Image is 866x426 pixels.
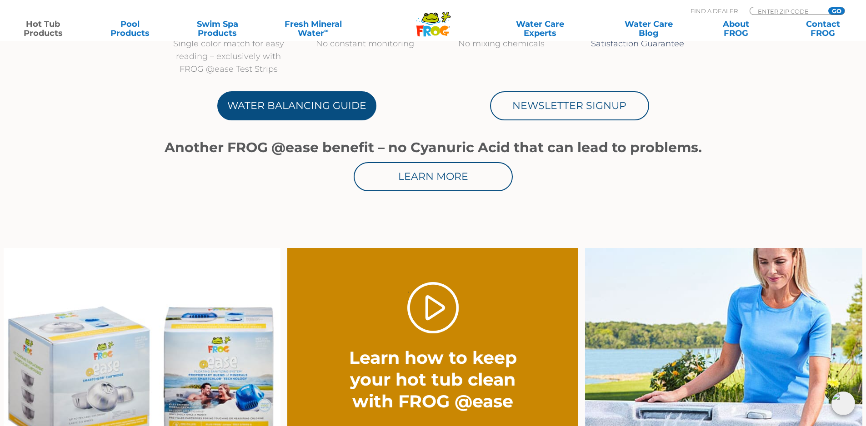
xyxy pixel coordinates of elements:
[270,20,355,38] a: Fresh MineralWater∞
[485,20,595,38] a: Water CareExperts
[170,37,288,75] p: Single color match for easy reading – exclusively with FROG @ease Test Strips
[184,20,251,38] a: Swim SpaProducts
[789,20,857,38] a: ContactFROG
[691,7,738,15] p: Find A Dealer
[160,140,706,155] h1: Another FROG @ease benefit – no Cyanuric Acid that can lead to problems.
[407,282,459,333] a: Play Video
[831,391,855,415] img: openIcon
[490,91,649,120] a: Newsletter Signup
[757,7,818,15] input: Zip Code Form
[442,37,561,50] p: No mixing chemicals
[828,7,845,15] input: GO
[306,37,424,50] p: No constant monitoring
[324,27,329,34] sup: ∞
[615,20,682,38] a: Water CareBlog
[96,20,164,38] a: PoolProducts
[217,91,376,120] a: Water Balancing Guide
[354,162,513,191] a: Learn More
[331,347,535,412] h2: Learn how to keep your hot tub clean with FROG @ease
[9,20,77,38] a: Hot TubProducts
[702,20,770,38] a: AboutFROG
[591,39,684,49] a: Satisfaction Guarantee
